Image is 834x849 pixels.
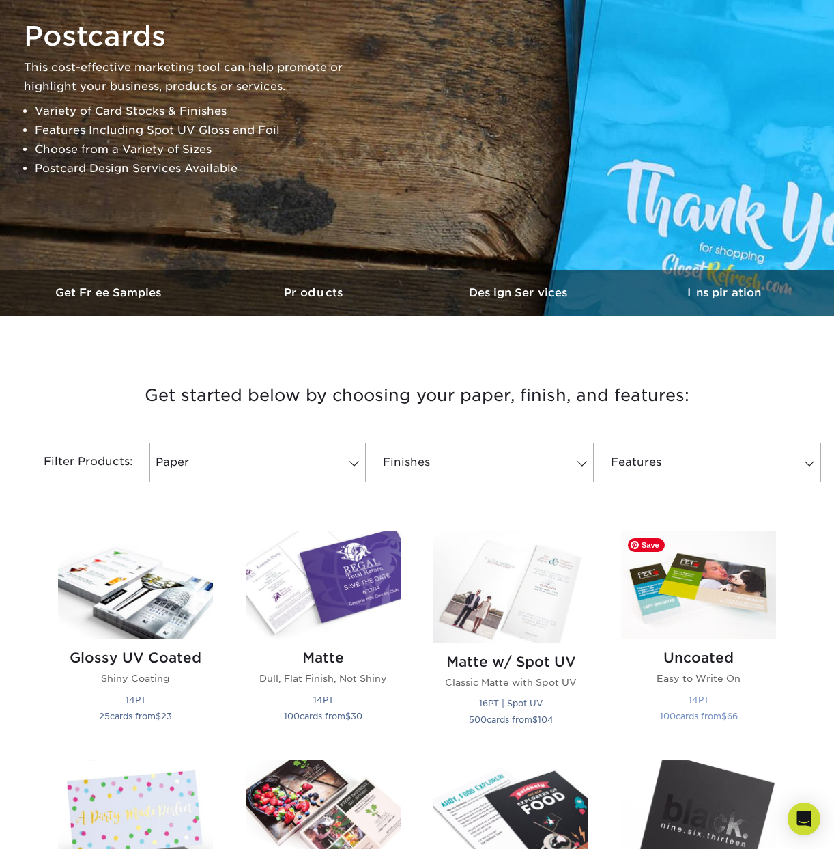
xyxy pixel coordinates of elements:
div: Filter Products: [8,443,144,482]
span: $ [721,711,727,721]
span: 100 [660,711,676,721]
span: 500 [469,714,487,725]
a: Paper [149,443,366,482]
a: Finishes [377,443,593,482]
span: 100 [284,711,300,721]
h2: Matte [246,650,401,666]
small: cards from [99,711,172,721]
a: Features [605,443,821,482]
img: Matte Postcards [246,531,401,639]
p: Shiny Coating [58,671,213,685]
span: 30 [351,711,362,721]
div: Open Intercom Messenger [788,803,820,835]
span: $ [156,711,161,721]
a: Design Services [417,270,622,316]
img: Uncoated Postcards [621,531,776,639]
a: Inspiration [622,270,826,316]
span: Save [628,538,665,552]
small: 14PT [689,695,709,705]
a: Matte Postcards Matte Dull, Flat Finish, Not Shiny 14PT 100cards from$30 [246,531,401,744]
span: 66 [727,711,738,721]
span: $ [345,711,351,721]
small: cards from [660,711,738,721]
h2: Glossy UV Coated [58,650,213,666]
h3: Inspiration [622,286,826,299]
span: 23 [161,711,172,721]
small: cards from [284,711,362,721]
p: Dull, Flat Finish, Not Shiny [246,671,401,685]
li: Features Including Spot UV Gloss and Foil [35,121,365,140]
small: 14PT [126,695,146,705]
a: Uncoated Postcards Uncoated Easy to Write On 14PT 100cards from$66 [621,531,776,744]
h1: Postcards [24,20,365,53]
h3: Products [212,286,417,299]
p: Classic Matte with Spot UV [433,676,588,689]
h3: Get Free Samples [8,286,212,299]
small: cards from [469,714,553,725]
a: Matte w/ Spot UV Postcards Matte w/ Spot UV Classic Matte with Spot UV 16PT | Spot UV 500cards fr... [433,531,588,744]
img: Glossy UV Coated Postcards [58,531,213,639]
p: This cost-effective marketing tool can help promote or highlight your business, products or servi... [24,58,365,96]
img: Matte w/ Spot UV Postcards [433,531,588,642]
h2: Uncoated [621,650,776,666]
li: Variety of Card Stocks & Finishes [35,102,365,121]
span: $ [532,714,538,725]
small: 16PT | Spot UV [479,698,543,708]
p: Easy to Write On [621,671,776,685]
a: Get Free Samples [8,270,212,316]
li: Choose from a Variety of Sizes [35,140,365,159]
h2: Matte w/ Spot UV [433,654,588,670]
li: Postcard Design Services Available [35,159,365,178]
span: 25 [99,711,110,721]
small: 14PT [313,695,334,705]
h3: Design Services [417,286,622,299]
h3: Get started below by choosing your paper, finish, and features: [18,365,816,426]
span: 104 [538,714,553,725]
a: Glossy UV Coated Postcards Glossy UV Coated Shiny Coating 14PT 25cards from$23 [58,531,213,744]
a: Products [212,270,417,316]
